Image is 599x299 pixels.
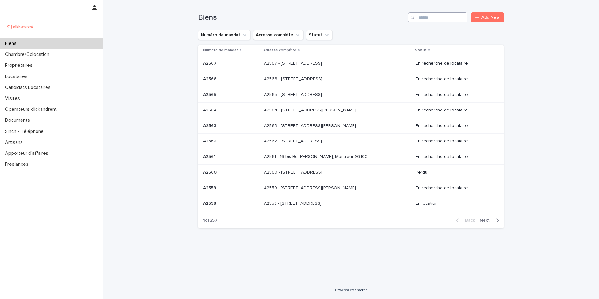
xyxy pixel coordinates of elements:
p: En recherche de locataire [416,76,494,82]
p: En recherche de locataire [416,108,494,113]
p: A2564 [203,106,218,113]
tr: A2559A2559 A2559 - [STREET_ADDRESS][PERSON_NAME]A2559 - [STREET_ADDRESS][PERSON_NAME] En recherch... [198,180,504,196]
span: Add New [481,15,500,20]
p: A2563 [203,122,217,129]
tr: A2561A2561 A2561 - 16 bis Bd [PERSON_NAME], Montreuil 93100A2561 - 16 bis Bd [PERSON_NAME], Montr... [198,149,504,165]
p: Biens [2,41,22,47]
p: Candidats Locataires [2,85,56,91]
p: En recherche de locataire [416,123,494,129]
tr: A2562A2562 A2562 - [STREET_ADDRESS]A2562 - [STREET_ADDRESS] En recherche de locataire [198,134,504,149]
p: 1 of 257 [198,213,222,228]
button: Next [477,218,504,223]
p: Apporteur d'affaires [2,150,53,156]
p: Artisans [2,140,28,145]
p: A2565 - [STREET_ADDRESS] [264,91,323,97]
p: A2562 - [STREET_ADDRESS] [264,137,323,144]
h1: Biens [198,13,406,22]
p: Propriétaires [2,62,37,68]
p: A2560 - [STREET_ADDRESS] [264,169,324,175]
p: A2560 [203,169,218,175]
p: En location [416,201,494,206]
a: Add New [471,12,504,22]
p: Statut [415,47,426,54]
tr: A2558A2558 A2558 - [STREET_ADDRESS]A2558 - [STREET_ADDRESS] En location [198,196,504,211]
p: A2559 - [STREET_ADDRESS][PERSON_NAME] [264,184,357,191]
p: Chambre/Colocation [2,51,54,57]
input: Search [408,12,467,22]
p: A2558 [203,200,217,206]
tr: A2564A2564 A2564 - [STREET_ADDRESS][PERSON_NAME]A2564 - [STREET_ADDRESS][PERSON_NAME] En recherch... [198,102,504,118]
button: Adresse complète [253,30,304,40]
p: A2558 - [STREET_ADDRESS] [264,200,323,206]
button: Statut [306,30,333,40]
p: A2561 - 16 bis Bd [PERSON_NAME], Montreuil 93100 [264,153,369,159]
p: A2562 [203,137,217,144]
span: Next [480,218,494,223]
button: Numéro de mandat [198,30,251,40]
p: En recherche de locataire [416,139,494,144]
p: Locataires [2,74,32,80]
p: En recherche de locataire [416,61,494,66]
p: A2564 - [STREET_ADDRESS][PERSON_NAME] [264,106,358,113]
p: A2565 [203,91,217,97]
tr: A2563A2563 A2563 - [STREET_ADDRESS][PERSON_NAME]A2563 - [STREET_ADDRESS][PERSON_NAME] En recherch... [198,118,504,134]
p: En recherche de locataire [416,185,494,191]
p: En recherche de locataire [416,92,494,97]
tr: A2560A2560 A2560 - [STREET_ADDRESS]A2560 - [STREET_ADDRESS] Perdu [198,164,504,180]
span: Back [461,218,475,223]
p: A2563 - 781 Avenue de Monsieur Teste, Montpellier 34070 [264,122,357,129]
tr: A2567A2567 A2567 - [STREET_ADDRESS]A2567 - [STREET_ADDRESS] En recherche de locataire [198,56,504,71]
p: A2561 [203,153,217,159]
p: A2559 [203,184,217,191]
p: Numéro de mandat [203,47,238,54]
p: Visites [2,96,25,101]
p: A2566 [203,75,218,82]
p: A2566 - [STREET_ADDRESS] [264,75,324,82]
button: Back [451,218,477,223]
p: Freelances [2,161,33,167]
p: Operateurs clickandrent [2,106,62,112]
p: A2567 [203,60,218,66]
p: Documents [2,117,35,123]
p: Adresse complète [263,47,296,54]
tr: A2565A2565 A2565 - [STREET_ADDRESS]A2565 - [STREET_ADDRESS] En recherche de locataire [198,87,504,102]
tr: A2566A2566 A2566 - [STREET_ADDRESS]A2566 - [STREET_ADDRESS] En recherche de locataire [198,71,504,87]
p: En recherche de locataire [416,154,494,159]
p: A2567 - [STREET_ADDRESS] [264,60,323,66]
img: UCB0brd3T0yccxBKYDjQ [5,20,35,33]
p: Sinch - Téléphone [2,129,49,135]
p: Perdu [416,170,494,175]
a: Powered By Stacker [335,288,367,292]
